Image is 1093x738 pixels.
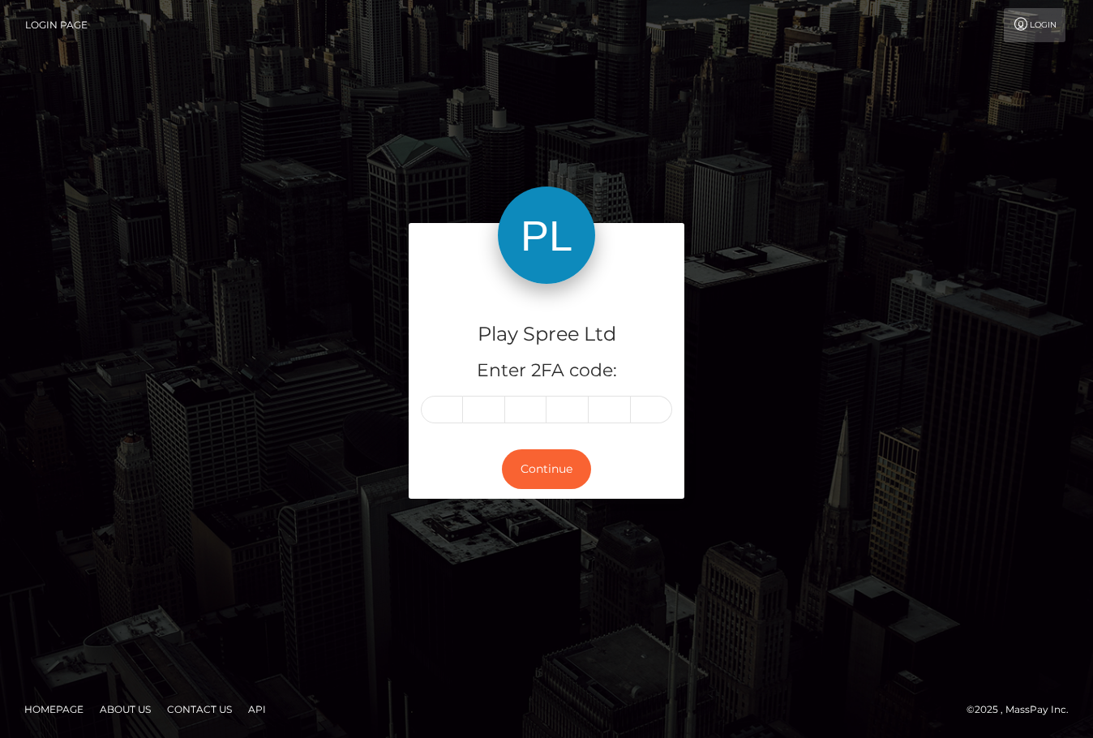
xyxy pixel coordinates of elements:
[421,320,672,349] h4: Play Spree Ltd
[421,358,672,384] h5: Enter 2FA code:
[93,697,157,722] a: About Us
[18,697,90,722] a: Homepage
[1004,8,1065,42] a: Login
[498,187,595,284] img: Play Spree Ltd
[502,449,591,489] button: Continue
[242,697,272,722] a: API
[161,697,238,722] a: Contact Us
[25,8,88,42] a: Login Page
[967,701,1081,719] div: © 2025 , MassPay Inc.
